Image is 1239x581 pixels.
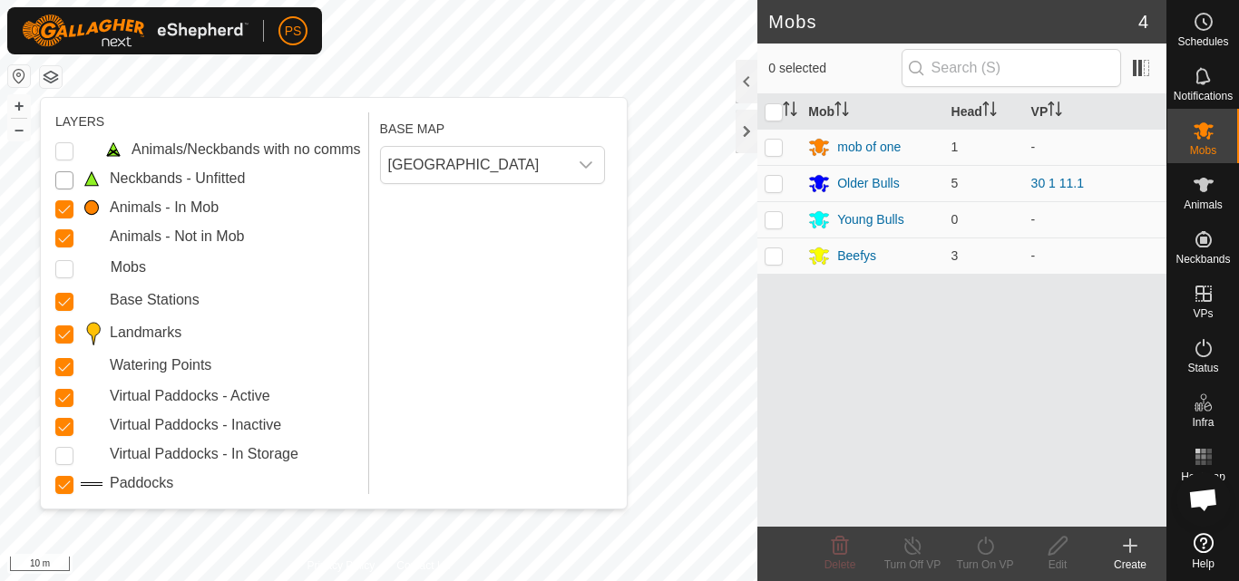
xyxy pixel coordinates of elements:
[285,22,302,41] span: PS
[110,385,270,407] label: Virtual Paddocks - Active
[110,414,281,436] label: Virtual Paddocks - Inactive
[837,247,876,266] div: Beefys
[110,168,245,189] label: Neckbands - Unfitted
[110,354,211,376] label: Watering Points
[951,176,959,190] span: 5
[110,289,200,311] label: Base Stations
[110,472,173,494] label: Paddocks
[1176,254,1230,265] span: Neckbands
[8,65,30,87] button: Reset Map
[1176,472,1231,527] div: Open chat
[1187,363,1218,373] span: Status
[1192,417,1214,428] span: Infra
[1048,104,1062,119] p-sorticon: Activate to sort
[1021,557,1094,573] div: Edit
[768,59,901,78] span: 0 selected
[396,557,450,574] a: Contact Us
[876,557,949,573] div: Turn Off VP
[8,95,30,117] button: +
[1138,8,1148,35] span: 4
[110,322,181,344] label: Landmarks
[40,66,62,88] button: Map Layers
[55,112,361,131] div: LAYERS
[1181,471,1225,482] span: Heatmap
[837,138,901,157] div: mob of one
[1174,91,1233,102] span: Notifications
[8,119,30,140] button: –
[902,49,1121,87] input: Search (S)
[1192,558,1215,569] span: Help
[982,104,997,119] p-sorticon: Activate to sort
[951,140,959,154] span: 1
[380,112,605,139] div: BASE MAP
[111,257,146,278] label: Mobs
[1024,129,1166,165] td: -
[132,139,361,160] label: Animals/Neckbands with no comms
[1094,557,1166,573] div: Create
[949,557,1021,573] div: Turn On VP
[1190,145,1216,156] span: Mobs
[307,557,376,574] a: Privacy Policy
[22,15,249,47] img: Gallagher Logo
[951,248,959,263] span: 3
[1031,176,1084,190] a: 30 1 11.1
[783,104,797,119] p-sorticon: Activate to sort
[1193,308,1213,319] span: VPs
[768,11,1138,33] h2: Mobs
[381,147,568,183] span: New Zealand
[1177,36,1228,47] span: Schedules
[110,443,298,465] label: Virtual Paddocks - In Storage
[837,174,899,193] div: Older Bulls
[824,558,856,571] span: Delete
[1024,201,1166,237] td: -
[944,94,1024,130] th: Head
[837,210,903,229] div: Young Bulls
[951,212,959,227] span: 0
[1024,237,1166,274] td: -
[110,226,245,247] label: Animals - Not in Mob
[834,104,849,119] p-sorticon: Activate to sort
[1167,526,1239,576] a: Help
[1184,199,1223,210] span: Animals
[801,94,943,130] th: Mob
[1024,94,1166,130] th: VP
[110,197,219,218] label: Animals - In Mob
[568,147,604,183] div: dropdown trigger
